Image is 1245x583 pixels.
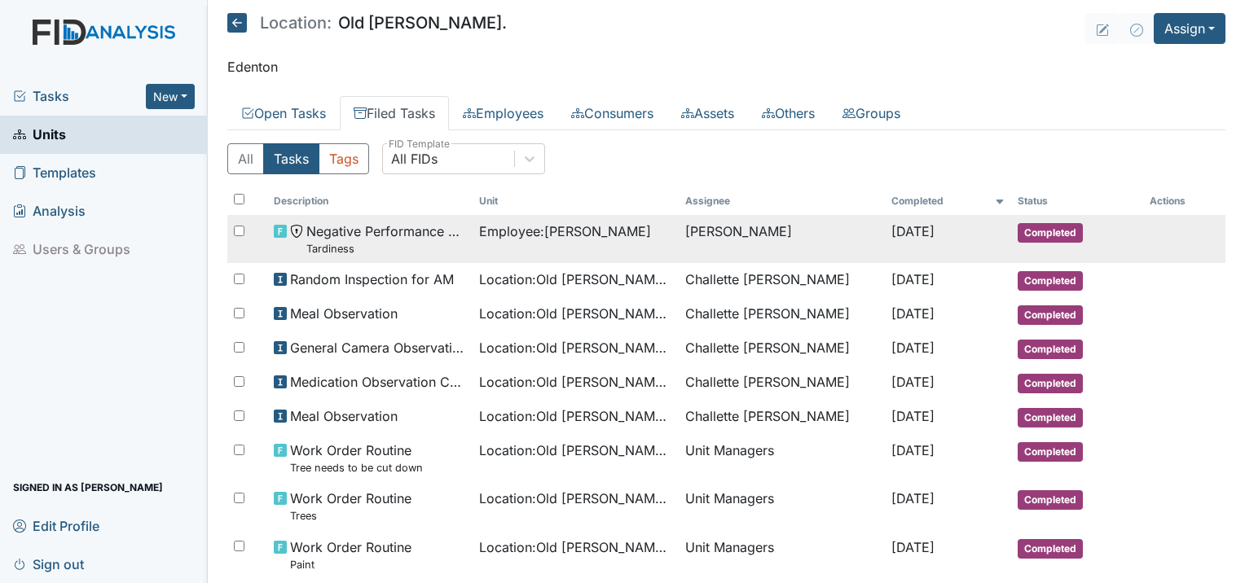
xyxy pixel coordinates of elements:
small: Trees [290,508,411,524]
th: Toggle SortBy [473,187,679,215]
span: Analysis [13,199,86,224]
a: Others [748,96,829,130]
span: Completed [1018,223,1083,243]
span: Location : Old [PERSON_NAME]. [479,489,672,508]
td: Unit Managers [679,531,885,579]
span: [DATE] [891,271,935,287]
span: Location : Old [PERSON_NAME]. [479,270,672,289]
span: Completed [1018,539,1083,559]
th: Toggle SortBy [885,187,1011,215]
a: Tasks [13,86,146,106]
td: Challette [PERSON_NAME] [679,400,885,434]
span: Medication Observation Checklist [290,372,467,392]
span: Completed [1018,442,1083,462]
a: Consumers [557,96,667,130]
span: Meal Observation [290,406,398,426]
small: Paint [290,557,411,572]
span: Completed [1018,374,1083,393]
span: Work Order Routine Tree needs to be cut down [290,441,423,476]
div: All FIDs [391,149,438,169]
span: Meal Observation [290,304,398,323]
a: Open Tasks [227,96,340,130]
span: Location : Old [PERSON_NAME]. [479,537,672,557]
button: Tasks [263,143,319,174]
span: Completed [1018,305,1083,325]
span: Completed [1018,490,1083,510]
a: Filed Tasks [340,96,449,130]
span: Location: [260,15,332,31]
span: Work Order Routine Paint [290,537,411,572]
th: Toggle SortBy [267,187,473,215]
div: Type filter [227,143,369,174]
span: Sign out [13,551,84,576]
span: Location : Old [PERSON_NAME]. [479,372,672,392]
span: [DATE] [891,374,935,390]
span: Templates [13,160,96,186]
span: [DATE] [891,490,935,506]
span: Location : Old [PERSON_NAME]. [479,406,672,426]
span: Completed [1018,271,1083,291]
span: General Camera Observation [290,338,467,357]
td: Challette [PERSON_NAME] [679,331,885,366]
span: [DATE] [891,539,935,555]
input: Toggle All Rows Selected [234,194,244,204]
span: [DATE] [891,223,935,239]
span: Location : Old [PERSON_NAME]. [479,338,672,357]
span: [DATE] [891,442,935,458]
a: Assets [667,96,748,130]
td: [PERSON_NAME] [679,215,885,263]
span: [DATE] [891,408,935,424]
button: Tags [319,143,369,174]
th: Actions [1143,187,1225,215]
span: Units [13,122,66,147]
span: Negative Performance Review Tardiness [306,221,467,256]
span: Completed [1018,408,1083,427]
span: Location : Old [PERSON_NAME]. [479,441,672,460]
button: New [146,84,195,109]
a: Employees [449,96,557,130]
span: Completed [1018,340,1083,359]
span: Signed in as [PERSON_NAME] [13,475,163,500]
span: Location : Old [PERSON_NAME]. [479,304,672,323]
td: Challette [PERSON_NAME] [679,297,885,331]
p: Edenton [227,57,1225,77]
td: Challette [PERSON_NAME] [679,263,885,297]
span: Employee : [PERSON_NAME] [479,221,651,241]
h5: Old [PERSON_NAME]. [227,13,507,33]
button: All [227,143,264,174]
span: [DATE] [891,305,935,322]
span: Random Inspection for AM [290,270,454,289]
small: Tree needs to be cut down [290,460,423,476]
small: Tardiness [306,241,467,256]
th: Assignee [679,187,885,215]
span: Work Order Routine Trees [290,489,411,524]
a: Groups [829,96,914,130]
td: Challette [PERSON_NAME] [679,366,885,400]
span: [DATE] [891,340,935,356]
th: Toggle SortBy [1011,187,1143,215]
td: Unit Managers [679,482,885,530]
span: Edit Profile [13,513,99,538]
button: Assign [1154,13,1225,44]
td: Unit Managers [679,434,885,482]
